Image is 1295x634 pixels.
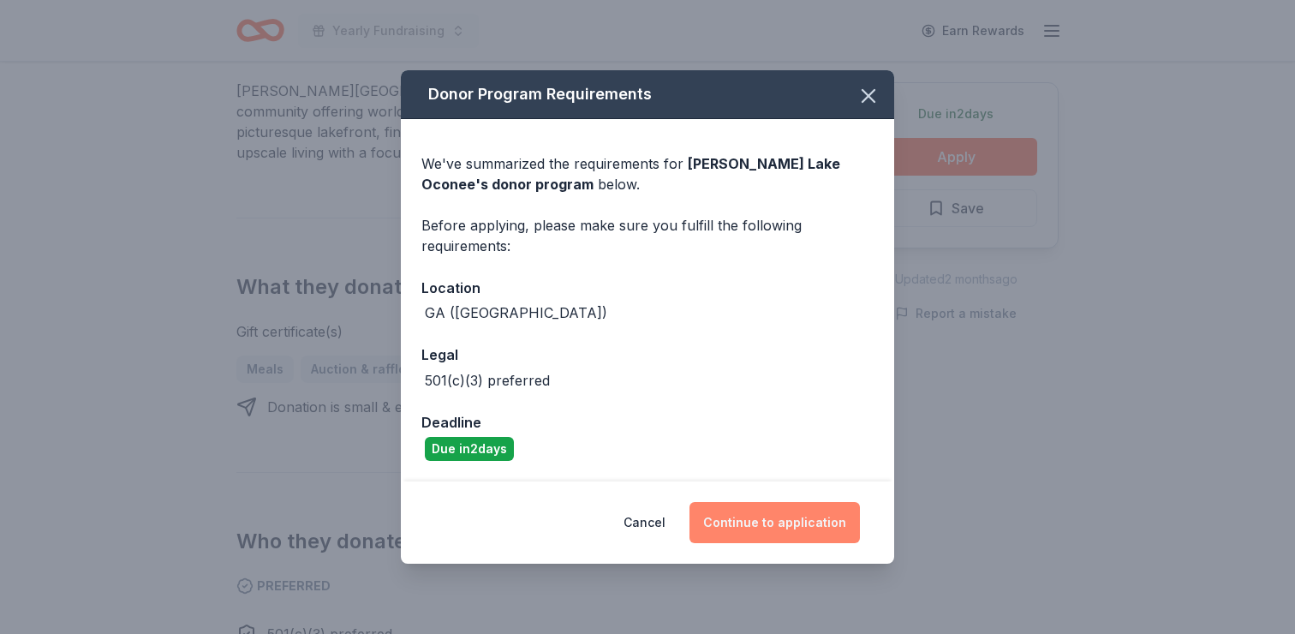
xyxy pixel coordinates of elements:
div: We've summarized the requirements for below. [421,153,874,194]
button: Cancel [624,502,665,543]
div: Location [421,277,874,299]
div: Legal [421,344,874,366]
div: GA ([GEOGRAPHIC_DATA]) [425,302,607,323]
div: Due in 2 days [425,437,514,461]
div: Deadline [421,411,874,434]
div: Before applying, please make sure you fulfill the following requirements: [421,215,874,256]
div: 501(c)(3) preferred [425,370,550,391]
button: Continue to application [689,502,860,543]
div: Donor Program Requirements [401,70,894,119]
